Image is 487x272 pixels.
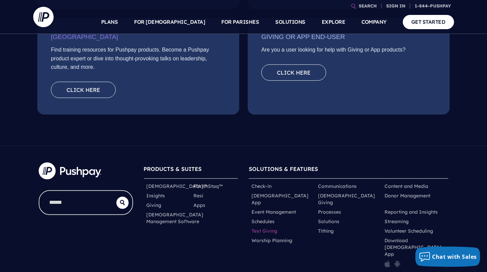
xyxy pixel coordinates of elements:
a: [DEMOGRAPHIC_DATA] Management Software [147,211,204,225]
li: Download [DEMOGRAPHIC_DATA] App [382,236,448,272]
a: Content and Media [385,183,428,190]
a: Reporting and Insights [385,209,438,215]
a: EXPLORE [322,10,345,34]
p: Are you a user looking for help with Giving or App products? [261,45,436,58]
a: SOLUTIONS [276,10,306,34]
span: Chat with Sales [432,253,477,260]
a: Apps [193,202,205,209]
img: pp_icon_gplay.png [394,260,400,268]
a: Communications [318,183,357,190]
a: [DEMOGRAPHIC_DATA]™ [147,183,207,190]
a: Click here [51,82,116,98]
a: Tithing [318,228,334,234]
a: COMPANY [362,10,387,34]
a: FOR [DEMOGRAPHIC_DATA] [134,10,205,34]
a: ParishStaq™ [193,183,223,190]
span: [GEOGRAPHIC_DATA] [51,33,118,40]
a: Event Management [251,209,296,215]
h3: Giving or App End-User [261,31,436,45]
a: Schedules [251,218,275,225]
a: PLANS [101,10,118,34]
img: pp_icon_appstore.png [385,260,390,268]
a: [DEMOGRAPHIC_DATA] Giving [318,192,379,206]
a: Solutions [318,218,339,225]
a: Processes [318,209,341,215]
a: Click here [261,64,326,81]
a: Streaming [385,218,409,225]
a: Volunteer Scheduling [385,228,433,234]
a: Donor Management [385,192,430,199]
a: Giving [147,202,162,209]
a: Insights [147,192,165,199]
p: Find training resources for Pushpay products. Become a Pushpay product expert or dive into though... [51,45,226,75]
button: Chat with Sales [415,247,481,267]
a: Check-in [251,183,271,190]
h6: PRODUCTS & SUITES [144,162,238,178]
a: Text Giving [251,228,277,234]
a: [DEMOGRAPHIC_DATA] App [251,192,313,206]
h6: SOLUTIONS & FEATURES [249,162,448,178]
a: FOR PARISHES [222,10,259,34]
a: GET STARTED [403,15,454,29]
a: Resi [193,192,203,199]
a: Worship Planning [251,237,292,244]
